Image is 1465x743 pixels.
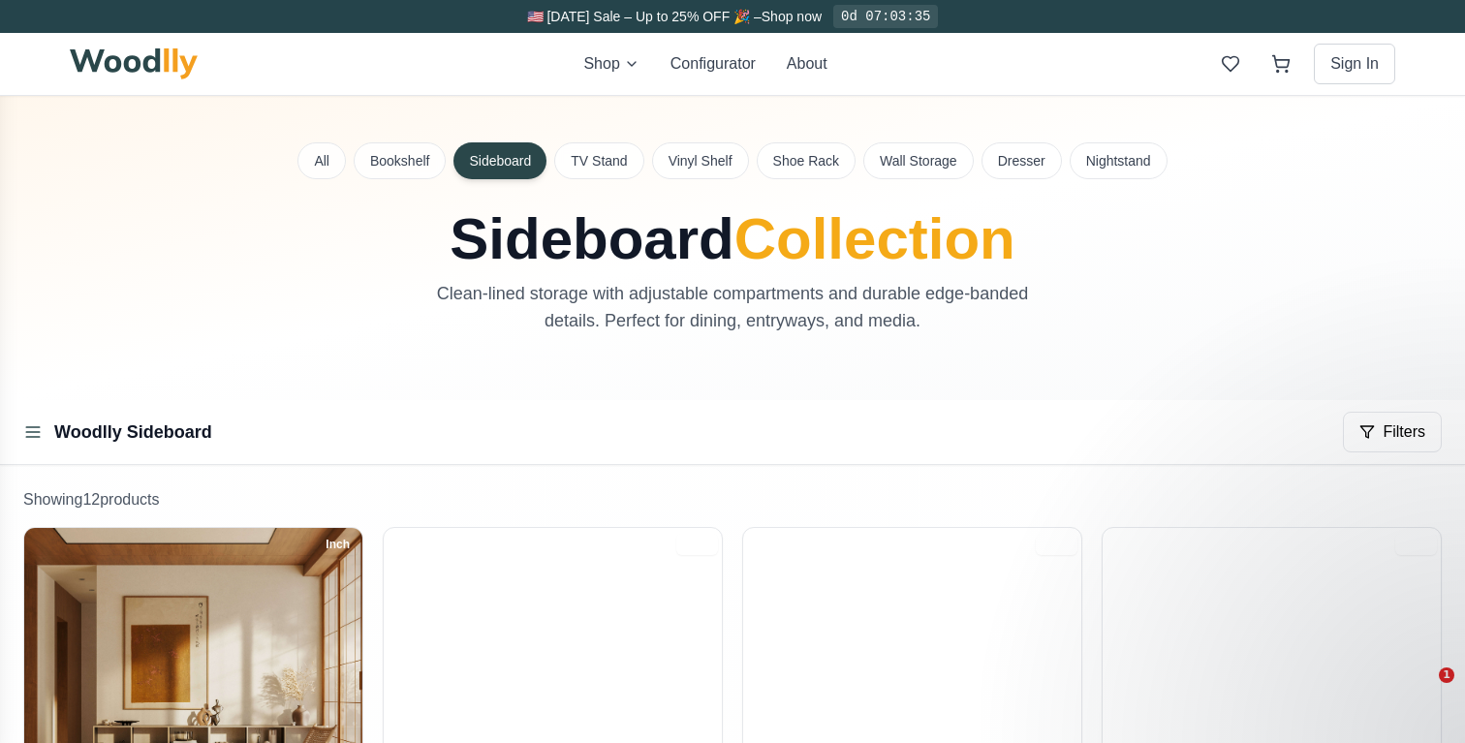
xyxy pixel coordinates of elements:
[1439,667,1454,683] span: 1
[982,142,1062,179] button: Dresser
[652,142,749,179] button: Vinyl Shelf
[407,280,1058,334] p: Clean-lined storage with adjustable compartments and durable edge-banded details. Perfect for din...
[1383,420,1425,444] span: Filters
[298,210,1167,268] h1: Sideboard
[453,142,546,179] button: Sideboard
[23,488,1442,511] p: Showing 12 product s
[1036,534,1077,555] div: Inch
[833,5,938,28] div: 0d 07:03:35
[670,52,756,76] button: Configurator
[297,142,346,179] button: All
[676,534,718,555] div: Inch
[863,142,974,179] button: Wall Storage
[583,52,639,76] button: Shop
[1314,44,1395,84] button: Sign In
[554,142,643,179] button: TV Stand
[787,52,827,76] button: About
[734,206,1015,271] span: Collection
[70,48,198,79] img: Woodlly
[762,9,822,24] a: Shop now
[1070,142,1168,179] button: Nightstand
[54,422,212,442] a: Woodlly Sideboard
[1395,534,1437,555] div: Inch
[317,534,358,555] div: Inch
[757,142,856,179] button: Shoe Rack
[527,9,762,24] span: 🇺🇸 [DATE] Sale – Up to 25% OFF 🎉 –
[1399,667,1446,714] iframe: Intercom live chat
[354,142,446,179] button: Bookshelf
[1343,412,1442,452] button: Filters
